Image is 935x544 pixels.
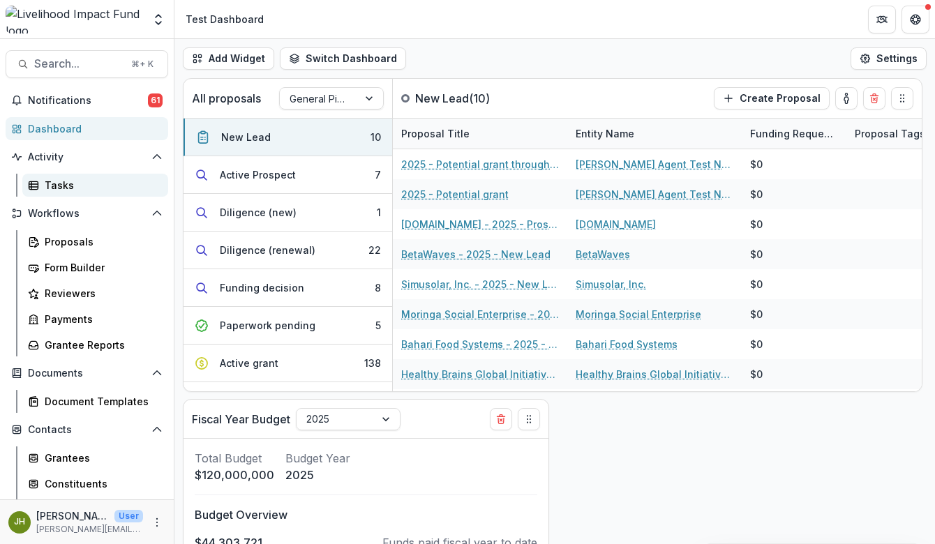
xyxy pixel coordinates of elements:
div: 7 [375,167,381,182]
button: Notifications61 [6,89,168,112]
button: toggle-assigned-to-me [835,87,858,109]
a: Constituents [22,472,168,495]
button: Delete card [863,87,885,109]
div: Proposal Title [393,119,567,149]
div: 1 [377,205,381,220]
a: [DOMAIN_NAME] [576,217,656,232]
button: Open Documents [6,362,168,384]
div: Payments [45,312,157,326]
button: Open entity switcher [149,6,168,33]
p: 2025 [285,467,350,483]
button: Switch Dashboard [280,47,406,70]
div: Active grant [220,356,278,370]
a: Grantees [22,446,168,469]
a: 2025 - Potential grant [401,187,509,202]
span: Notifications [28,95,148,107]
div: Funding Requested [742,119,846,149]
span: 61 [148,93,163,107]
div: Funding decision [220,280,304,295]
button: Open Workflows [6,202,168,225]
button: Drag [518,408,540,430]
a: Communications [22,498,168,521]
span: Activity [28,151,146,163]
div: Funding Requested [742,126,846,141]
p: Budget Overview [195,506,537,523]
div: Proposal Tags [846,126,934,141]
p: Fiscal Year Budget [192,411,290,428]
a: Simusolar, Inc. [576,277,646,292]
div: 5 [375,318,381,333]
a: Proposals [22,230,168,253]
div: Entity Name [567,119,742,149]
a: 2025 - Potential grant through ChatGPT Agent [401,157,559,172]
a: Healthy Brains Global Initiative Inc [576,367,733,381]
button: Add Widget [183,47,274,70]
div: Active Prospect [220,167,296,182]
button: Settings [851,47,927,70]
button: Search... [6,50,168,78]
div: Grantees [45,451,157,465]
div: $0 [750,337,763,352]
a: Moringa Social Enterprise - 2025 - New Lead [401,307,559,322]
p: Budget Year [285,450,350,467]
nav: breadcrumb [180,9,269,29]
a: [DOMAIN_NAME] - 2025 - Prospect [401,217,559,232]
button: Delete card [490,408,512,430]
p: User [114,510,143,522]
a: Bahari Food Systems [576,337,678,352]
button: Diligence (renewal)22 [184,232,392,269]
button: Open Activity [6,146,168,168]
a: Grantee Reports [22,333,168,356]
div: $0 [750,217,763,232]
div: Tasks [45,178,157,192]
a: Reviewers [22,282,168,305]
a: Tasks [22,174,168,197]
button: Partners [868,6,896,33]
p: $120,000,000 [195,467,274,483]
button: Open Contacts [6,418,168,441]
div: Diligence (new) [220,205,297,220]
a: Simusolar, Inc. - 2025 - New Lead [401,277,559,292]
div: Form Builder [45,260,157,275]
img: Livelihood Impact Fund logo [6,6,143,33]
div: $0 [750,247,763,262]
a: [PERSON_NAME] Agent Test Non-profit [576,157,733,172]
a: BetaWaves - 2025 - New Lead [401,247,551,262]
div: Entity Name [567,126,643,141]
div: $0 [750,307,763,322]
button: Drag [891,87,913,109]
a: Payments [22,308,168,331]
div: 8 [375,280,381,295]
div: 22 [368,243,381,257]
div: Constituents [45,476,157,491]
div: Test Dashboard [186,12,264,27]
button: Active grant138 [184,345,392,382]
a: Moringa Social Enterprise [576,307,701,322]
button: More [149,514,165,531]
div: 10 [371,130,381,144]
div: 138 [364,356,381,370]
a: BetaWaves [576,247,630,262]
a: Healthy Brains Global Initiative Inc - 2025 - New Lead [401,367,559,381]
span: Search... [34,57,123,70]
div: $0 [750,157,763,172]
p: [PERSON_NAME] [36,508,109,523]
p: New Lead ( 10 ) [415,90,520,107]
button: New Lead10 [184,119,392,156]
a: Dashboard [6,117,168,140]
div: Grantee Reports [45,338,157,352]
div: Reviewers [45,286,157,301]
button: Funding decision8 [184,269,392,307]
div: Dashboard [28,121,157,136]
div: $0 [750,277,763,292]
span: Documents [28,368,146,379]
p: All proposals [192,90,261,107]
button: Active Prospect7 [184,156,392,194]
a: [PERSON_NAME] Agent Test Non-profit [576,187,733,202]
span: Workflows [28,208,146,220]
a: Form Builder [22,256,168,279]
div: $0 [750,187,763,202]
button: Get Help [902,6,929,33]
